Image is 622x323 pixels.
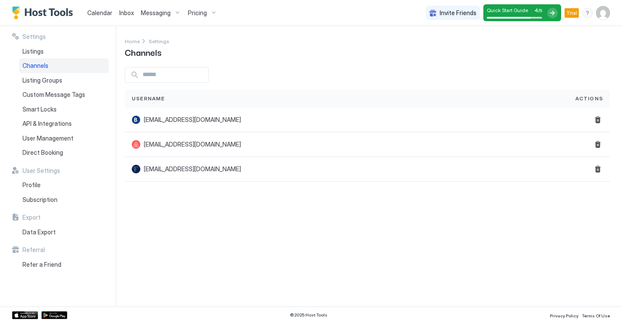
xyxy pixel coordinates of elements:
div: menu [582,8,593,18]
span: Inbox [119,9,134,16]
a: Listings [19,44,109,59]
span: Username [132,95,165,102]
span: Custom Message Tags [22,91,85,99]
span: Quick Start Guide [487,7,528,13]
span: 4 [534,7,538,13]
span: Channels [22,62,48,70]
a: Subscription [19,192,109,207]
a: Profile [19,178,109,192]
a: Google Play Store [41,311,67,319]
span: Privacy Policy [550,313,578,318]
span: Direct Booking [22,149,63,157]
span: Actions [575,95,603,102]
span: User Management [22,134,73,142]
span: Listings [22,48,44,55]
a: Calendar [87,8,112,17]
a: Refer a Friend [19,257,109,272]
a: Home [125,36,140,45]
a: Privacy Policy [550,310,578,320]
a: Inbox [119,8,134,17]
div: User profile [596,6,610,20]
a: App Store [12,311,38,319]
button: Delete [593,139,603,150]
a: Smart Locks [19,102,109,117]
span: Profile [22,181,41,189]
a: Data Export [19,225,109,240]
span: Messaging [141,9,171,17]
span: Settings [149,38,169,45]
span: Refer a Friend [22,261,61,269]
span: [EMAIL_ADDRESS][DOMAIN_NAME] [144,141,241,148]
span: Export [22,214,41,221]
a: User Management [19,131,109,146]
span: Listing Groups [22,77,62,84]
span: API & Integrations [22,120,72,128]
span: Pricing [188,9,207,17]
span: Subscription [22,196,57,204]
button: Delete [593,164,603,174]
span: Terms Of Use [582,313,610,318]
span: Invite Friends [440,9,476,17]
a: Listing Groups [19,73,109,88]
a: Settings [149,36,169,45]
span: Channels [125,45,162,58]
span: Data Export [22,228,56,236]
span: Smart Locks [22,106,57,113]
a: Terms Of Use [582,310,610,320]
a: Direct Booking [19,145,109,160]
span: Calendar [87,9,112,16]
span: © 2025 Host Tools [290,312,327,318]
span: [EMAIL_ADDRESS][DOMAIN_NAME] [144,165,241,173]
span: Home [125,38,140,45]
iframe: Intercom live chat [9,294,29,314]
input: Input Field [139,67,208,82]
a: API & Integrations [19,116,109,131]
button: Delete [593,115,603,125]
div: Breadcrumb [149,36,169,45]
div: Breadcrumb [125,36,140,45]
span: [EMAIL_ADDRESS][DOMAIN_NAME] [144,116,241,124]
span: Settings [22,33,46,41]
span: Referral [22,246,45,254]
a: Custom Message Tags [19,87,109,102]
span: Trial [566,9,577,17]
a: Host Tools Logo [12,6,77,19]
span: User Settings [22,167,60,175]
span: / 5 [538,8,542,13]
a: Channels [19,58,109,73]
